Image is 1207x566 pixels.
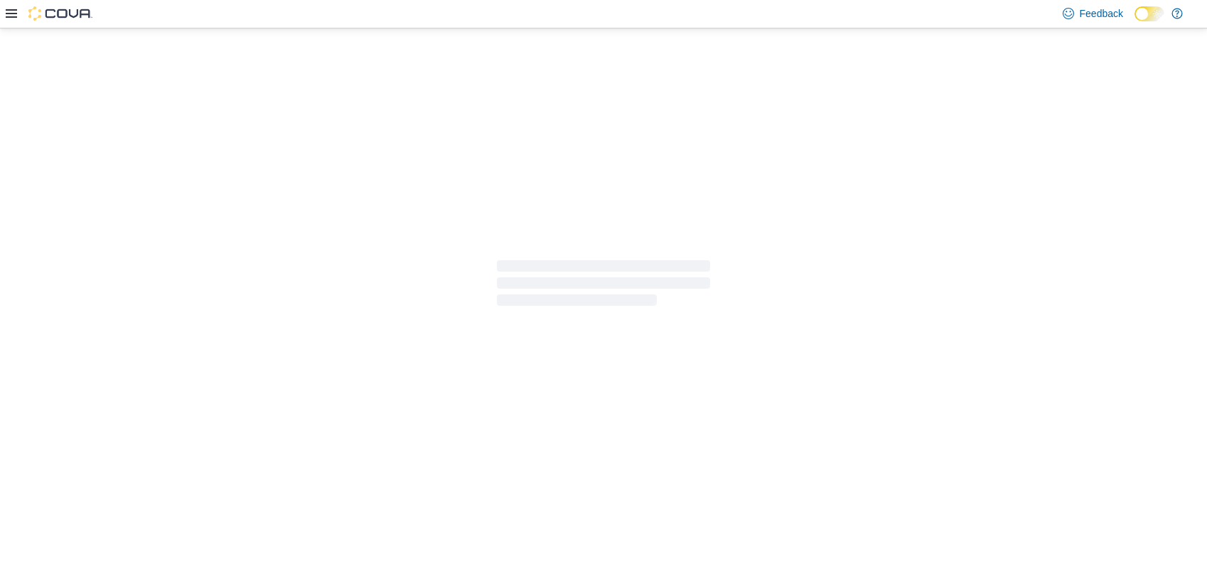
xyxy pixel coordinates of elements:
input: Dark Mode [1134,6,1164,21]
img: Cova [28,6,92,21]
span: Dark Mode [1134,21,1135,22]
span: Loading [497,263,710,309]
span: Feedback [1080,6,1123,21]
